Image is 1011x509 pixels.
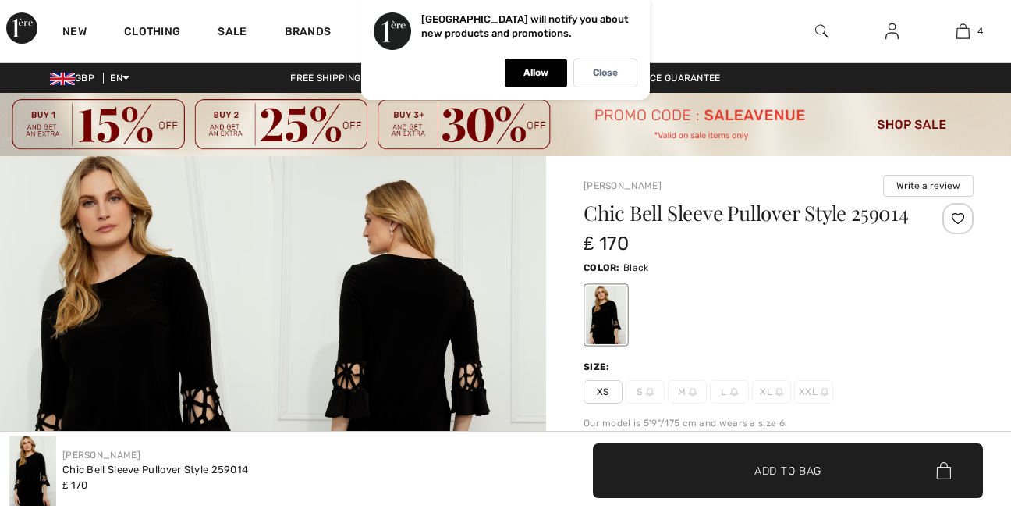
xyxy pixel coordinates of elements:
div: Size: [584,360,613,374]
a: 4 [928,22,998,41]
h1: Chic Bell Sleeve Pullover Style 259014 [584,203,909,223]
img: ring-m.svg [821,388,828,396]
img: ring-m.svg [775,388,783,396]
span: ₤ 170 [584,233,629,255]
div: Our model is 5'9"/175 cm and wears a size 6. [584,416,974,430]
a: Brands [285,25,332,41]
span: Color: [584,262,620,273]
button: Add to Bag [593,443,983,498]
p: Close [593,67,618,79]
a: Free shipping on orders over ₤120 [278,73,481,84]
a: Sign In [873,22,911,41]
img: Chic Bell Sleeve Pullover Style 259014 [9,436,56,506]
img: ring-m.svg [646,388,654,396]
a: Sale [218,25,247,41]
a: Clothing [124,25,180,41]
a: [PERSON_NAME] [62,450,140,461]
img: ring-m.svg [689,388,697,396]
span: L [710,380,749,404]
span: XXL [794,380,833,404]
img: UK Pound [50,73,75,85]
span: GBP [50,73,101,84]
span: S [626,380,665,404]
p: Allow [523,67,548,79]
iframe: Opens a widget where you can chat to one of our agents [912,392,995,431]
img: My Bag [956,22,970,41]
img: search the website [815,22,828,41]
button: Write a review [883,175,974,197]
p: [GEOGRAPHIC_DATA] will notify you about new products and promotions. [421,13,629,39]
img: 1ère Avenue [6,12,37,44]
span: Black [623,262,649,273]
div: Black [586,286,626,344]
span: 4 [977,24,983,38]
span: M [668,380,707,404]
img: My Info [885,22,899,41]
span: XS [584,380,623,404]
a: New [62,25,87,41]
div: Chic Bell Sleeve Pullover Style 259014 [62,462,248,478]
span: Add to Bag [754,462,821,479]
img: Bag.svg [936,462,951,479]
span: ₤ 170 [62,479,88,491]
span: EN [110,73,129,84]
span: XL [752,380,791,404]
a: Lowest Price Guarantee [582,73,733,84]
img: ring-m.svg [730,388,738,396]
a: [PERSON_NAME] [584,180,662,191]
